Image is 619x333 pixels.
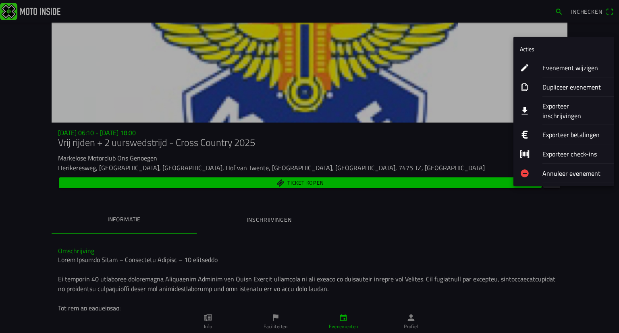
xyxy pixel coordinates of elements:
[542,82,608,92] ion-label: Dupliceer evenement
[542,169,608,178] ion-label: Annuleer evenement
[520,45,534,53] ion-label: Acties
[542,130,608,139] ion-label: Exporteer betalingen
[520,63,530,73] ion-icon: create
[520,169,530,178] ion-icon: remove circle
[520,106,530,116] ion-icon: download
[520,82,530,92] ion-icon: copy
[520,149,530,159] ion-icon: barcode
[542,63,608,73] ion-label: Evenement wijzigen
[542,149,608,159] ion-label: Exporteer check-ins
[542,101,608,121] ion-label: Exporteer inschrijvingen
[520,130,530,139] ion-icon: logo euro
